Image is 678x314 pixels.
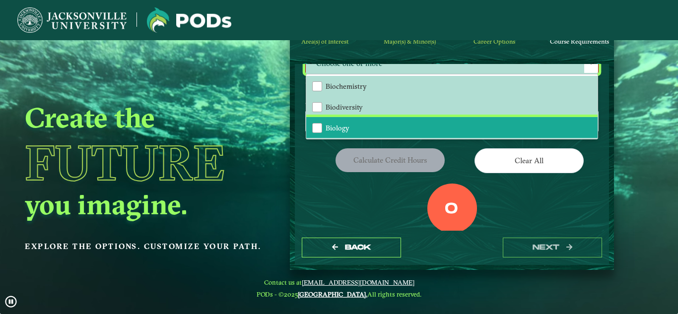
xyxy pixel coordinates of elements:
[384,38,436,45] span: Major(s) & Minor(s)
[306,97,598,118] li: Biodiversity
[306,117,598,138] li: Biology
[257,278,421,286] span: Contact us at
[147,7,231,33] img: Jacksonville University logo
[17,7,127,33] img: Jacksonville University logo
[301,38,348,45] span: Area(s) of Interest
[298,92,606,111] label: Select Your Minor(s)
[25,239,267,254] p: Explore the options. Customize your path.
[25,138,267,187] h1: Future
[326,103,363,112] span: Biodiversity
[306,76,598,97] li: Biochemistry
[474,38,515,45] span: Career Options
[302,238,401,258] button: Back
[326,82,367,91] span: Biochemistry
[298,290,367,298] a: [GEOGRAPHIC_DATA].
[25,187,267,222] h2: you imagine.
[257,290,421,298] span: PODs - ©2025 All rights reserved.
[306,138,598,159] li: Cellular & Molecular Biology
[25,100,267,135] h2: Create the
[345,243,371,251] span: Back
[550,38,609,45] span: Course Requirements
[445,200,458,219] label: 0
[326,124,349,132] span: Biology
[503,238,602,258] button: next
[305,76,599,86] p: Please select at least one Major
[475,148,584,173] button: Clear All
[302,278,414,286] a: [EMAIL_ADDRESS][DOMAIN_NAME]
[336,148,445,172] button: Calculate credit hours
